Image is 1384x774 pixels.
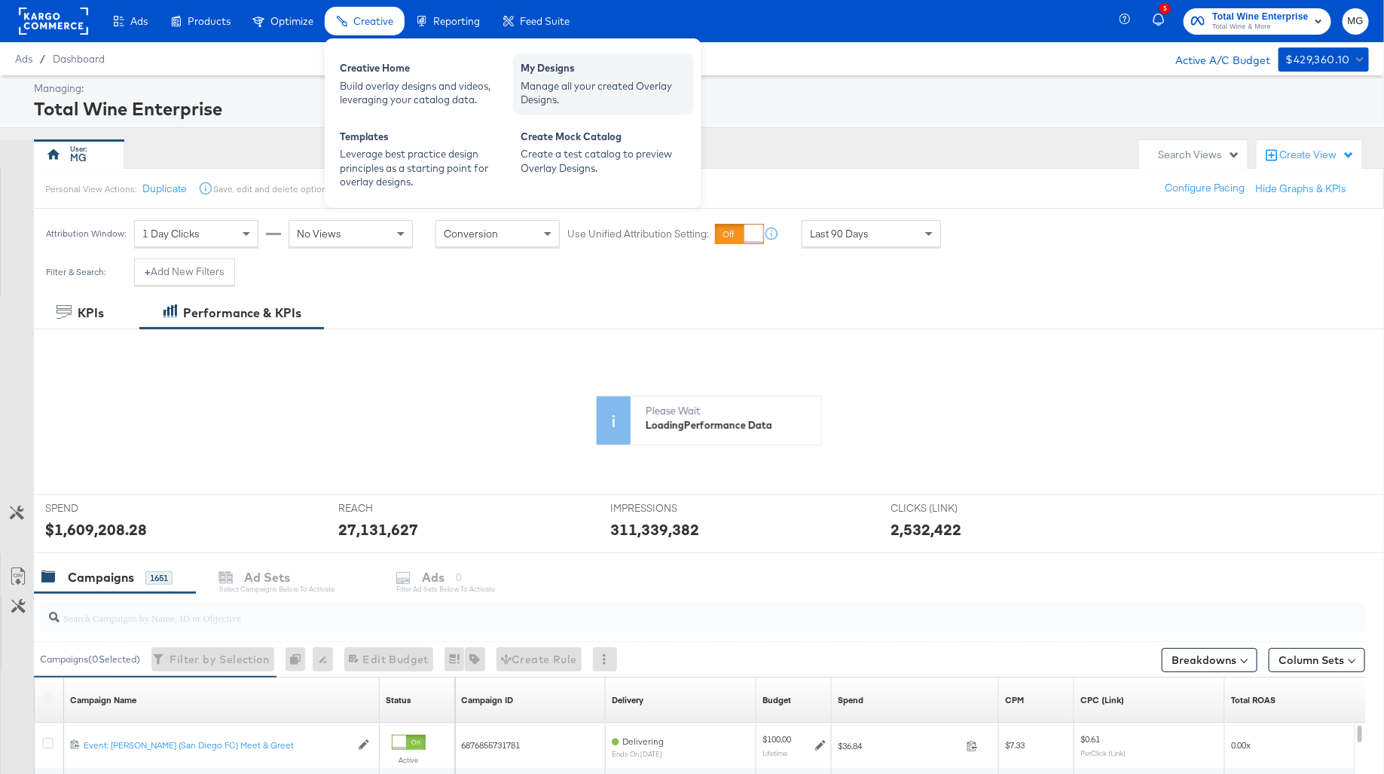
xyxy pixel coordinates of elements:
div: Campaigns [68,569,134,586]
div: Delivery [612,694,643,706]
span: $36.84 [838,740,961,751]
div: $429,360.10 [1286,50,1350,69]
div: KPIs [78,304,104,322]
a: Event: [PERSON_NAME] (San Diego FC) Meet & Greet [84,739,350,752]
div: Event: [PERSON_NAME] (San Diego FC) Meet & Greet [84,739,350,751]
button: Hide Graphs & KPIs [1255,182,1346,196]
a: Shows the current state of your Ad Campaign. [386,694,411,706]
div: Managing: [34,81,1365,96]
span: / [32,53,53,65]
div: Attribution Window: [45,228,127,239]
button: +Add New Filters [134,259,235,286]
div: Campaign ID [461,694,513,706]
span: Products [188,15,231,27]
button: Duplicate [142,182,187,196]
div: MG [71,151,87,165]
div: CPM [1005,694,1024,706]
div: $100.00 [762,733,791,745]
a: The average cost you've paid to have 1,000 impressions of your ad. [1005,694,1024,706]
span: Total Wine & More [1212,21,1309,33]
a: Dashboard [53,53,105,65]
div: Create View [1279,148,1355,163]
div: 5 [1159,3,1171,14]
div: Save, edit and delete options are unavailable for personal view. [213,183,467,195]
span: Ads [130,15,148,27]
div: 0 [286,647,313,672]
div: Filter & Search: [45,267,106,277]
span: Optimize [270,15,313,27]
div: Campaign Name [70,694,136,706]
div: Budget [762,694,791,706]
a: Your campaign ID. [461,694,513,706]
span: Delivering [622,736,664,747]
span: Last 90 Days [810,227,869,240]
button: 5 [1150,7,1176,36]
sub: Per Click (Link) [1080,748,1126,757]
div: Total Wine Enterprise [34,96,1365,121]
label: Use Unified Attribution Setting: [567,227,709,241]
span: Feed Suite [520,15,570,27]
div: Search Views [1158,148,1240,162]
span: 0.00x [1231,739,1251,751]
div: CPC (Link) [1080,694,1124,706]
a: The maximum amount you're willing to spend on your ads, on average each day or over the lifetime ... [762,694,791,706]
a: Total ROAS [1231,694,1276,706]
span: Creative [353,15,393,27]
button: MG [1343,8,1369,35]
div: Spend [838,694,863,706]
button: Column Sets [1269,648,1365,672]
sub: Lifetime [762,748,787,757]
input: Search Campaigns by Name, ID or Objective [60,597,1244,626]
a: The total amount spent to date. [838,694,863,706]
span: No Views [297,227,341,240]
div: 1651 [145,571,173,585]
span: $7.33 [1005,739,1025,751]
span: MG [1349,13,1363,30]
span: Ads [15,53,32,65]
button: Configure Pacing [1154,175,1255,202]
a: The average cost for each link click you've received from your ad. [1080,694,1124,706]
div: Active A/C Budget [1160,47,1271,70]
div: Performance & KPIs [183,304,301,322]
sub: ends on [DATE] [612,750,664,758]
div: Status [386,694,411,706]
span: Conversion [444,227,498,240]
button: Total Wine EnterpriseTotal Wine & More [1184,8,1331,35]
button: $429,360.10 [1279,47,1369,72]
strong: + [145,265,151,279]
button: Breakdowns [1162,648,1257,672]
a: Your campaign name. [70,694,136,706]
span: 1 Day Clicks [142,227,200,240]
span: Reporting [433,15,480,27]
div: Campaigns ( 0 Selected) [40,653,140,666]
div: Personal View Actions: [45,183,136,195]
label: Active [392,755,426,765]
span: Total Wine Enterprise [1212,9,1309,25]
span: 6876855731781 [461,739,520,751]
span: $0.61 [1080,733,1100,745]
a: Reflects the ability of your Ad Campaign to achieve delivery based on ad states, schedule and bud... [612,694,643,706]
